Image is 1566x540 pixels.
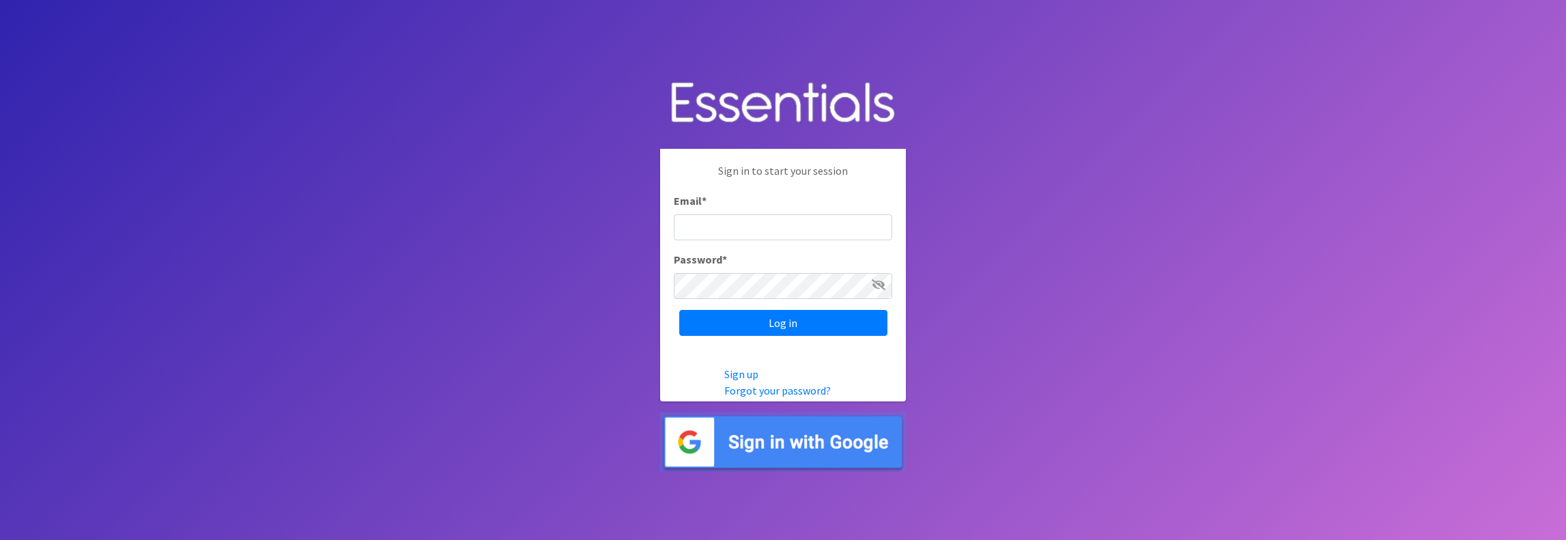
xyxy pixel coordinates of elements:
[674,193,707,209] label: Email
[722,253,727,266] abbr: required
[702,194,707,208] abbr: required
[679,310,887,336] input: Log in
[660,412,906,472] img: Sign in with Google
[674,251,727,268] label: Password
[724,367,758,381] a: Sign up
[660,68,906,139] img: Human Essentials
[724,384,831,397] a: Forgot your password?
[674,162,892,193] p: Sign in to start your session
